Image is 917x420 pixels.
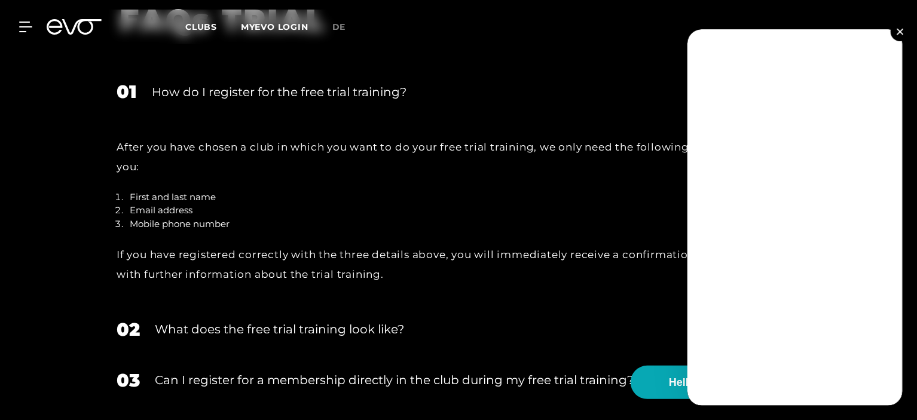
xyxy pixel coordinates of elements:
font: Mobile phone number [130,218,230,229]
font: 01 [117,81,137,103]
a: Clubs [185,21,241,32]
font: What does the free trial training look like? [155,322,404,336]
a: de [332,20,360,34]
font: If you have registered correctly with the three details above, you will immediately receive a con... [117,249,795,280]
font: 02 [117,318,140,341]
font: How do I register for the free trial training? [152,85,406,99]
img: close.svg [897,28,903,35]
button: Hello athlete! What would you like to do? [631,366,893,399]
font: de [332,22,346,32]
a: MYEVO LOGIN [241,22,308,32]
font: 03 [117,369,140,391]
font: Email address [130,204,193,216]
font: Clubs [185,22,217,32]
font: First and last name [130,191,216,203]
font: After you have chosen a club in which you want to do your free trial training, we only need the f... [117,141,791,172]
font: Can I register for a membership directly in the club during my free trial training? [155,373,634,387]
font: Hello athlete! What would you like to do? [669,376,879,388]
